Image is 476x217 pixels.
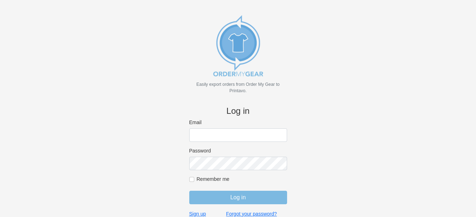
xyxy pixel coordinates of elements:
[189,148,287,154] label: Password
[197,176,287,182] label: Remember me
[189,106,287,116] h4: Log in
[189,81,287,94] p: Easily export orders from Order My Gear to Printavo.
[189,119,287,126] label: Email
[226,211,277,217] a: Forgot your password?
[189,191,287,204] input: Log in
[189,211,206,217] a: Sign up
[203,10,274,81] img: new_omg_export_logo-652582c309f788888370c3373ec495a74b7b3fc93c8838f76510ecd25890bcc4.png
